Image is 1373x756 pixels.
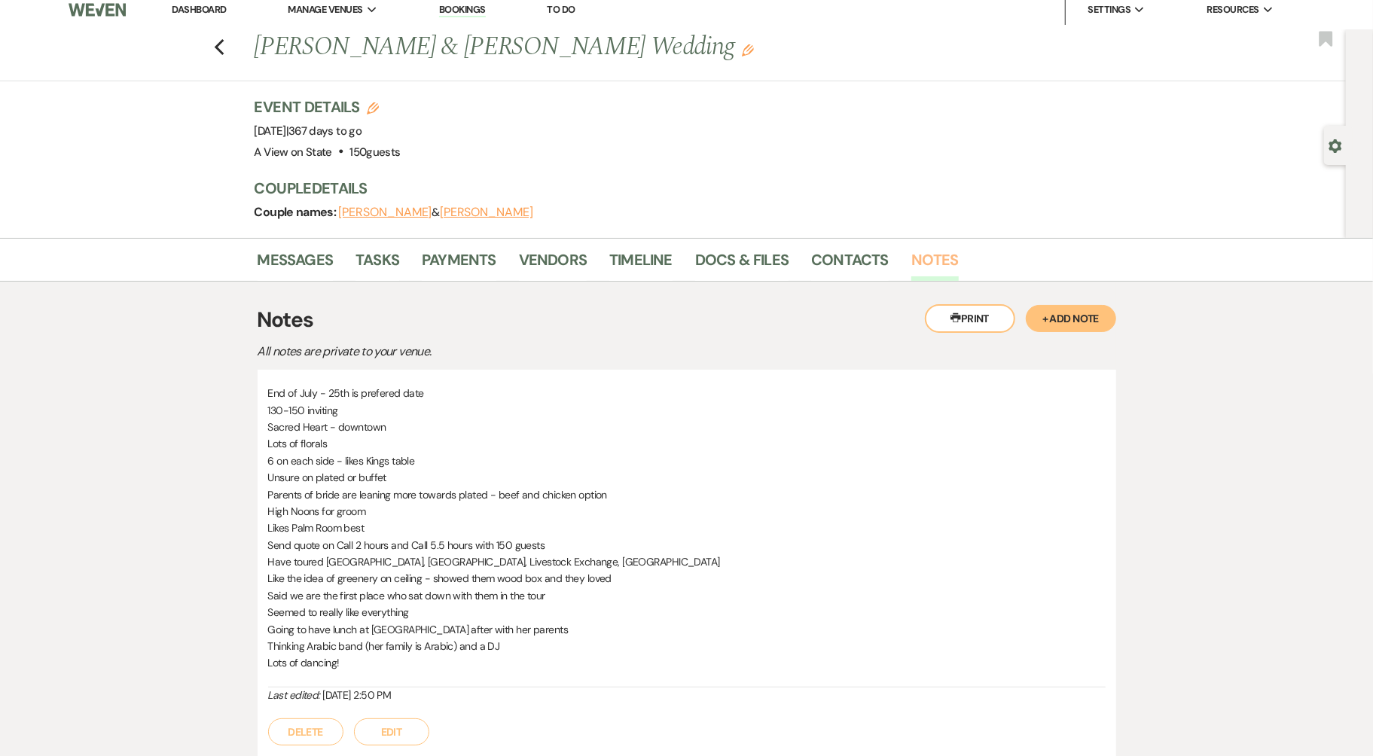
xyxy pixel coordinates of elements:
a: To Do [547,3,575,16]
p: Sacred Heart - downtown [268,419,1106,435]
a: Payments [422,248,496,281]
span: | [286,123,362,139]
p: Said we are the first place who sat down with them in the tour [268,587,1106,604]
a: Contacts [811,248,889,281]
p: All notes are private to your venue. [258,342,785,361]
p: Send quote on Call 2 hours and Call 5.5 hours with 150 guests [268,537,1106,553]
p: Thinking Arabic band (her family is Arabic) and a DJ [268,638,1106,654]
p: Parents of bride are leaning more towards plated - beef and chicken option [268,486,1106,503]
a: Vendors [519,248,587,281]
span: 367 days to go [288,123,362,139]
button: + Add Note [1026,305,1116,332]
button: Print [925,304,1015,333]
p: 6 on each side - likes Kings table [268,453,1106,469]
p: Like the idea of greenery on ceiling - showed them wood box and they loved [268,570,1106,587]
p: Have toured [GEOGRAPHIC_DATA], [GEOGRAPHIC_DATA], Livestock Exchange, [GEOGRAPHIC_DATA] [268,553,1106,570]
p: Lots of florals [268,435,1106,452]
span: Resources [1207,2,1259,17]
p: Lots of dancing! [268,654,1106,671]
span: & [339,205,533,220]
span: A View on State [255,145,332,160]
button: Edit [354,718,429,745]
span: [DATE] [255,123,362,139]
a: Dashboard [172,3,226,16]
a: Docs & Files [695,248,789,281]
h3: Event Details [255,96,401,117]
a: Timeline [609,248,673,281]
span: 150 guests [349,145,400,160]
p: End of July - 25th is prefered date [268,385,1106,401]
p: High Noons for groom [268,503,1106,520]
p: Going to have lunch at [GEOGRAPHIC_DATA] after with her parents [268,621,1106,638]
i: Last edited: [268,688,320,702]
span: Couple names: [255,204,339,220]
button: Delete [268,718,343,745]
h3: Notes [258,304,1116,336]
h3: Couple Details [255,178,1098,199]
span: Manage Venues [288,2,362,17]
a: Tasks [355,248,399,281]
button: Open lead details [1329,138,1342,152]
button: [PERSON_NAME] [440,206,533,218]
p: Seemed to really like everything [268,604,1106,620]
div: [DATE] 2:50 PM [268,687,1106,703]
a: Notes [911,248,959,281]
a: Messages [258,248,334,281]
h1: [PERSON_NAME] & [PERSON_NAME] Wedding [255,29,929,66]
span: Settings [1088,2,1131,17]
p: Likes Palm Room best [268,520,1106,536]
a: Bookings [439,3,486,17]
button: Edit [742,43,754,56]
p: Unsure on plated or buffet [268,469,1106,486]
p: 130-150 inviting [268,402,1106,419]
button: [PERSON_NAME] [339,206,432,218]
